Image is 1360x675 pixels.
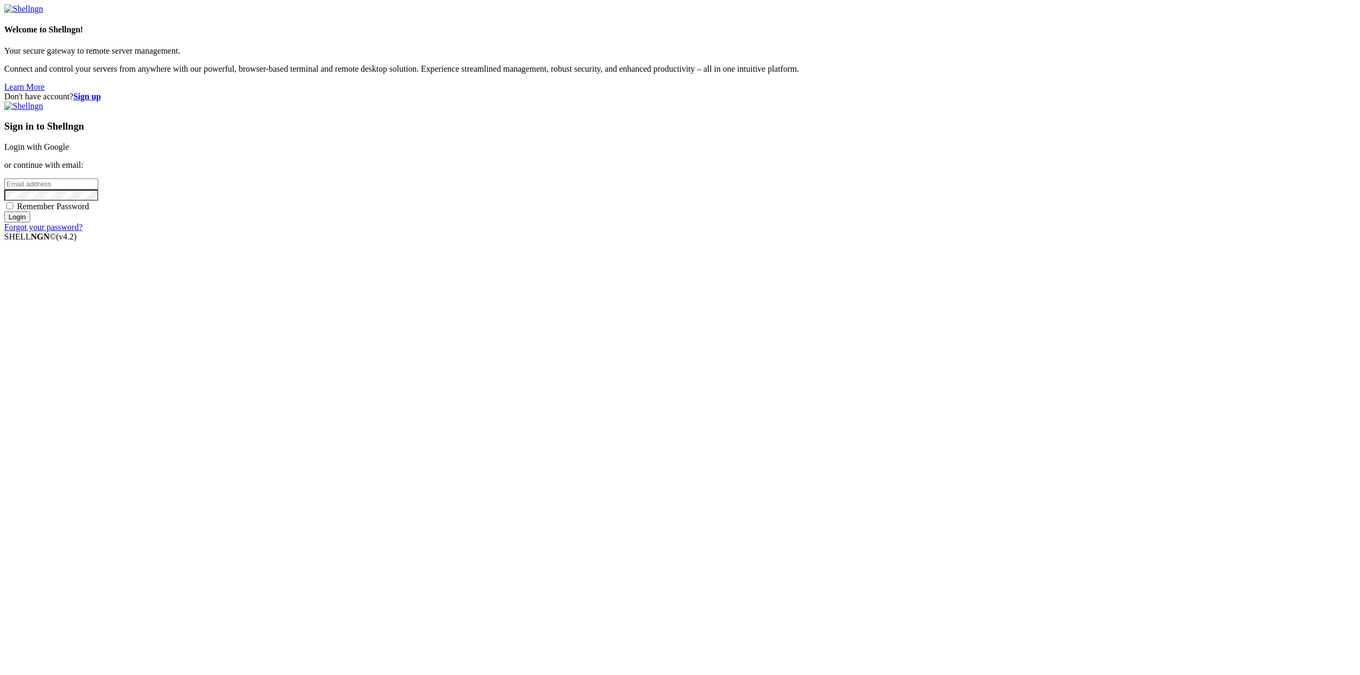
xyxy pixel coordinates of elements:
a: Login with Google [4,142,69,151]
input: Email address [4,178,98,190]
p: Connect and control your servers from anywhere with our powerful, browser-based terminal and remo... [4,64,1356,74]
input: Login [4,211,30,223]
p: Your secure gateway to remote server management. [4,46,1356,56]
a: Forgot your password? [4,223,82,232]
h3: Sign in to Shellngn [4,121,1356,132]
a: Learn More [4,82,45,91]
span: SHELL © [4,232,76,241]
div: Don't have account? [4,92,1356,101]
b: NGN [31,232,50,241]
input: Remember Password [6,202,13,209]
a: Sign up [73,92,101,101]
h4: Welcome to Shellngn! [4,25,1356,35]
span: 4.2.0 [56,232,77,241]
img: Shellngn [4,4,43,14]
p: or continue with email: [4,160,1356,170]
span: Remember Password [17,202,89,211]
img: Shellngn [4,101,43,111]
